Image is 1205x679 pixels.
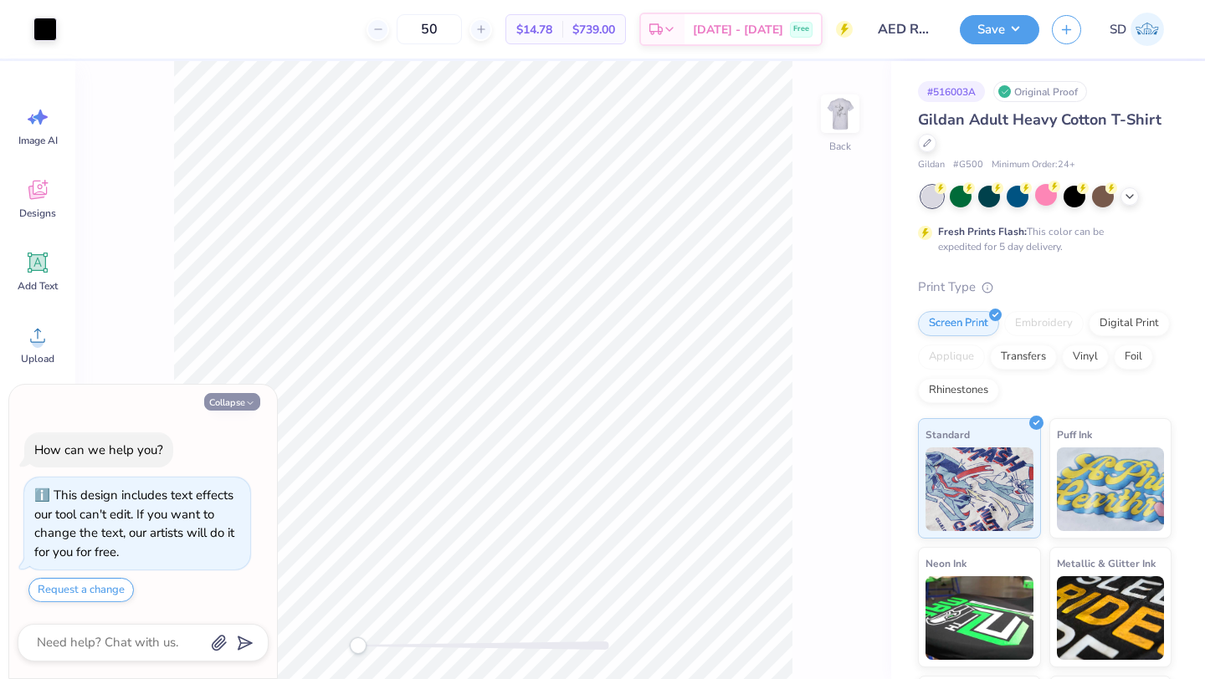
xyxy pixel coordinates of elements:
span: Standard [926,426,970,443]
div: Back [829,139,851,154]
div: Rhinestones [918,378,999,403]
span: Designs [19,207,56,220]
span: # G500 [953,158,983,172]
span: $739.00 [572,21,615,38]
div: This color can be expedited for 5 day delivery. [938,224,1144,254]
img: Neon Ink [926,576,1033,660]
span: Minimum Order: 24 + [992,158,1075,172]
input: – – [397,14,462,44]
span: Metallic & Glitter Ink [1057,554,1156,572]
span: Gildan Adult Heavy Cotton T-Shirt [918,110,1161,130]
div: Original Proof [993,81,1087,102]
span: Image AI [18,134,58,147]
div: # 516003A [918,81,985,102]
input: Untitled Design [865,13,947,46]
img: Metallic & Glitter Ink [1057,576,1165,660]
div: Digital Print [1089,311,1170,336]
div: How can we help you? [34,442,163,458]
span: Free [793,23,809,35]
span: SD [1110,20,1126,39]
strong: Fresh Prints Flash: [938,225,1027,238]
button: Save [960,15,1039,44]
div: Screen Print [918,311,999,336]
img: Standard [926,447,1033,531]
span: Upload [21,352,54,365]
button: Request a change [28,578,134,602]
div: Transfers [990,345,1057,370]
a: SD [1102,13,1172,46]
div: Vinyl [1062,345,1109,370]
button: Collapse [204,393,260,411]
span: [DATE] - [DATE] [693,21,783,38]
img: Sofia Diep [1131,13,1164,46]
img: Puff Ink [1057,447,1165,531]
div: Applique [918,345,985,370]
div: This design includes text effects our tool can't edit. If you want to change the text, our artist... [34,487,234,560]
img: Back [823,97,857,130]
div: Foil [1114,345,1153,370]
span: Gildan [918,158,945,172]
div: Print Type [918,278,1172,297]
div: Accessibility label [350,637,367,654]
div: Embroidery [1004,311,1084,336]
span: Puff Ink [1057,426,1092,443]
span: Neon Ink [926,554,967,572]
span: $14.78 [516,21,552,38]
span: Add Text [18,279,58,293]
